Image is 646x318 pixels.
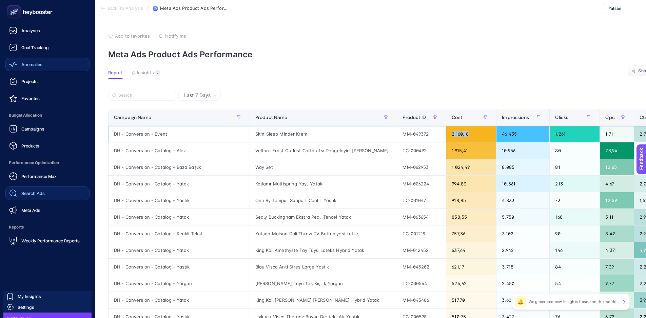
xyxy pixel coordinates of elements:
span: Search Ads [21,191,45,196]
span: Insights [137,70,154,76]
div: TC-001047 [397,192,446,208]
span: Back To Analysis [107,6,143,11]
span: My Insights [18,294,41,299]
span: Analyses [21,28,40,33]
span: Anomalies [21,62,42,67]
div: 8.085 [496,159,549,175]
div: Blau Visco Anti Stres Large Yastık [250,259,397,275]
input: Search [118,93,172,98]
span: Performance Optimization [5,156,90,170]
p: We generated new insights based on the metrics [529,299,619,304]
a: My Insights [3,291,92,302]
span: Projects [21,79,38,84]
div: 517,70 [446,292,496,308]
span: Campaign Name [114,115,151,120]
div: MM-063654 [397,209,446,225]
div: One By Tempur Support Cool L Yastık [250,192,397,208]
div: 3.102 [496,225,549,242]
div: 2.450 [496,275,549,292]
div: 524,62 [446,275,496,292]
div: 5,11 [600,209,633,225]
div: [PERSON_NAME] Tüyü Tek Kişilik Yorgan [250,275,397,292]
div: MM-006224 [397,176,446,192]
div: 637,64 [446,242,496,258]
div: DH - Conversion - Catalog - Yatak [109,292,250,308]
div: 90 [550,225,600,242]
a: Goal Tracking [5,41,90,54]
a: Weekly Performance Reports [5,234,90,247]
div: 141 [550,292,600,308]
div: 9,72 [600,275,633,292]
span: Budget Allocation [5,108,90,122]
div: 7 [155,70,160,76]
div: 858,55 [446,209,496,225]
div: 23,94 [600,142,633,159]
a: Search Ads [5,186,90,200]
span: Meta Ads Product Ads Performance [160,6,228,11]
div: 621,17 [446,259,496,275]
div: Sealy Buckingham Ekstra Pedli Tencel Yatak [250,209,397,225]
span: / [147,5,149,11]
div: 10.956 [496,142,549,159]
div: 1,71 [600,126,633,142]
div: 213 [550,176,600,192]
span: Campaigns [21,126,44,132]
div: MM-045486 [397,292,446,308]
div: TC-001219 [397,225,446,242]
div: 5.750 [496,209,549,225]
div: 8,42 [600,225,633,242]
span: Settings [18,304,34,310]
span: Cost [452,115,462,120]
div: 7,39 [600,259,633,275]
span: Reports [5,220,90,234]
span: Feedback [4,2,26,7]
a: Settings [3,302,92,313]
a: Products [5,139,90,153]
div: 994,83 [446,176,496,192]
span: Products [21,143,39,148]
a: Favorites [5,92,90,105]
div: MM-062953 [397,159,446,175]
div: 12,65 [600,159,633,175]
a: Performance Max [5,170,90,183]
div: Katlanır Multispring Yaylı Yatak [250,176,397,192]
span: Notify me [165,33,186,39]
div: DH - Conversion - Catalog - Yatak [109,242,250,258]
div: DH - Conversion - Catalog - Baza Başlık [109,159,250,175]
div: Velfont Frost Outlast Cotton Isı Dengeleyici [PERSON_NAME] [250,142,397,159]
div: 3.601 [496,292,549,308]
a: Campaigns [5,122,90,136]
div: 84 [550,259,600,275]
span: Add to favorites [115,33,150,39]
div: TC-000544 [397,275,446,292]
div: DH - Conversion - Catalog - Yastık [109,192,250,208]
div: 3.718 [496,259,549,275]
span: Clicks [555,115,568,120]
div: 1.261 [550,126,600,142]
div: 146 [550,242,600,258]
div: MM-012452 [397,242,446,258]
div: 3,67 [600,292,633,308]
span: Product ID [403,115,426,120]
span: Last 7 Days [184,92,211,99]
span: Goal Tracking [21,45,49,50]
div: 168 [550,209,600,225]
div: 1.024,49 [446,159,496,175]
div: Way Set [250,159,397,175]
div: 2.942 [496,242,549,258]
span: Weekly Performance Reports [21,238,80,243]
div: Yatsan Maison Dali Throw TV Battaniyesi Latte [250,225,397,242]
span: Impressions [502,115,529,120]
a: Anomalies [5,58,90,71]
div: 918,85 [446,192,496,208]
div: 4,37 [600,242,633,258]
span: Performance Max [21,174,57,179]
div: DH - Conversion - Catalog - Alez [109,142,250,159]
div: DH - Conversion - Catalog - Yatak [109,209,250,225]
div: DH - Conversion - Catalog - Renkli Tekstil [109,225,250,242]
a: Analyses [5,24,90,37]
div: 12,59 [600,192,633,208]
div: 4.833 [496,192,549,208]
div: Sit'n Sleep Minder Krem [250,126,397,142]
div: 2.160,18 [446,126,496,142]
